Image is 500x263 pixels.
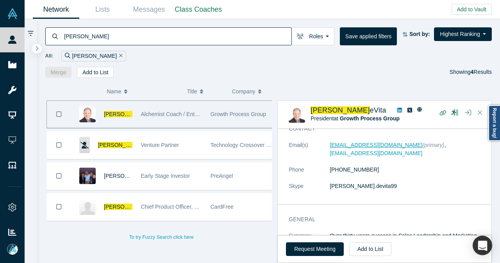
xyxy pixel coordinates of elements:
[452,4,492,15] button: Add to Vault
[98,142,143,148] span: [PERSON_NAME]
[79,168,96,184] img: Chuck Ng's Profile Image
[124,232,199,242] button: To try Fuzzy Search click here
[289,215,475,224] h3: General
[141,142,179,148] span: Venture Partner
[311,106,386,114] a: [PERSON_NAME]eVita
[98,142,153,148] a: [PERSON_NAME]
[311,115,400,122] span: President at
[104,111,149,117] span: [PERSON_NAME]
[211,111,266,117] span: Growth Process Group
[232,83,269,100] button: Company
[45,52,54,60] span: All:
[349,242,391,256] button: Add to List
[104,173,149,179] a: [PERSON_NAME]
[79,199,96,215] img: Chuck Davidson's Profile Image
[289,106,305,123] img: Chuck DeVita's Profile Image
[340,27,397,45] button: Save applied filters
[104,111,161,117] a: [PERSON_NAME]
[232,83,255,100] span: Company
[141,111,325,117] span: Alchemist Coach / Enterprise SaaS & Ai Subscription Model Thought Leader
[311,106,370,114] span: [PERSON_NAME]
[141,204,325,210] span: Chief Product Officer, CardFree (formerly created the Starbucks Mobile App)
[291,27,334,45] button: Roles
[330,150,422,156] a: [EMAIL_ADDRESS][DOMAIN_NAME]
[47,132,71,159] button: Bookmark
[330,232,486,248] p: Over thirty years success in Sales Leadership and Marketing Strategy.
[61,51,126,61] div: [PERSON_NAME]
[104,204,149,210] span: [PERSON_NAME]
[474,107,486,119] button: Close
[211,142,288,148] span: Technology Crossover Ventures
[471,69,474,75] strong: 4
[45,67,72,78] button: Merge
[107,83,121,100] span: Name
[370,106,386,114] span: eVita
[450,67,492,78] div: Showing
[107,83,179,100] button: Name
[187,83,224,100] button: Title
[330,166,379,173] a: [PHONE_NUMBER]
[47,101,71,128] button: Bookmark
[47,163,71,190] button: Bookmark
[289,125,475,133] h3: Contact
[289,166,330,182] dt: Phone
[409,31,430,37] strong: Sort by:
[330,182,486,190] dd: [PERSON_NAME].devita99
[211,204,234,210] span: CardFree
[422,142,444,148] span: (primary)
[211,173,233,179] span: PreAngel
[77,67,114,78] button: Add to List
[141,173,190,179] span: Early Stage Investor
[7,8,18,19] img: Alchemist Vault Logo
[7,244,18,255] img: Mia Scott's Account
[330,141,486,157] dd: ,
[104,204,194,210] a: [PERSON_NAME]
[286,242,344,256] button: Request Meeting
[471,69,492,75] span: Results
[126,0,172,19] a: Messages
[187,83,197,100] span: Title
[330,142,422,148] a: [EMAIL_ADDRESS][DOMAIN_NAME]
[434,27,492,41] button: Highest Ranking
[79,106,96,122] img: Chuck DeVita's Profile Image
[47,193,71,220] button: Bookmark
[488,105,500,141] a: Report a bug!
[289,141,330,166] dt: Email(s)
[289,182,330,199] dt: Skype
[117,52,123,61] button: Remove Filter
[79,0,126,19] a: Lists
[63,27,291,45] input: Search by name, title, company, summary, expertise, investment criteria or topics of focus
[172,0,225,19] a: Class Coaches
[340,115,400,122] a: Growth Process Group
[33,0,79,19] a: Network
